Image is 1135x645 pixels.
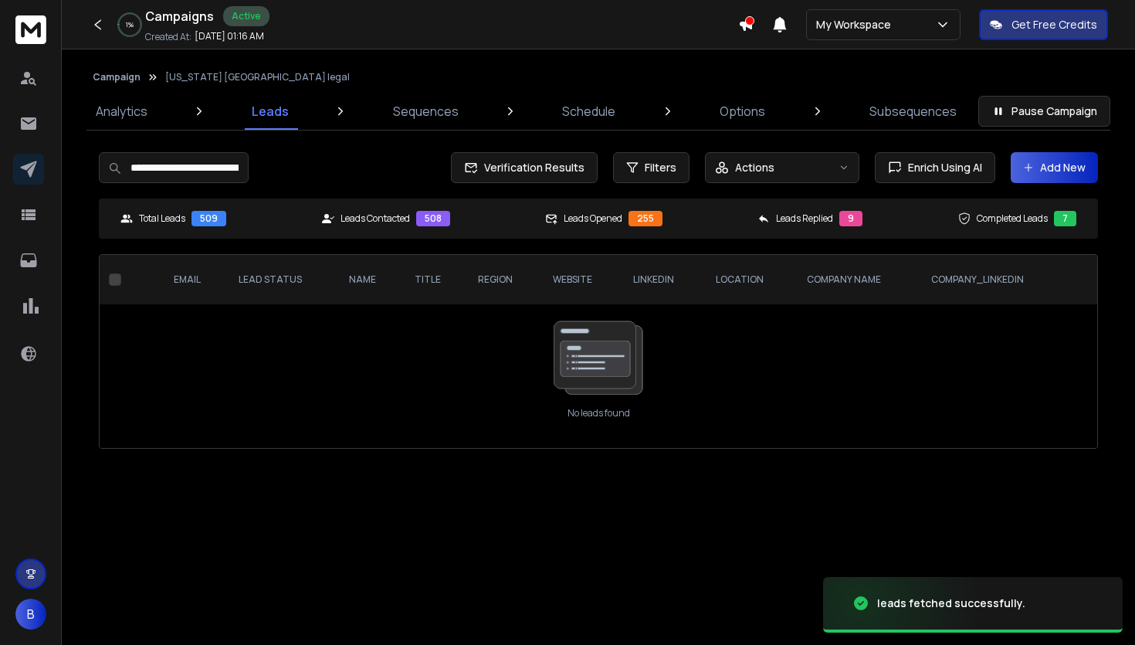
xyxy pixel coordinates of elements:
th: website [540,255,621,304]
div: 508 [416,211,450,226]
a: Options [710,93,774,130]
a: Analytics [86,93,157,130]
p: Total Leads [139,212,185,225]
p: Get Free Credits [1011,17,1097,32]
a: Sequences [384,93,468,130]
th: EMAIL [161,255,226,304]
p: Leads Opened [564,212,622,225]
button: Campaign [93,71,141,83]
p: Analytics [96,102,147,121]
button: Filters [613,152,689,183]
p: Schedule [562,102,615,121]
div: Active [223,6,269,26]
button: Add New [1011,152,1098,183]
p: Options [720,102,765,121]
th: company_linkedin [919,255,1066,304]
th: Region [466,255,540,304]
p: Leads Contacted [340,212,410,225]
p: Completed Leads [977,212,1048,225]
button: Pause Campaign [978,96,1110,127]
div: 255 [628,211,662,226]
p: Leads [252,102,289,121]
a: Subsequences [860,93,966,130]
span: Verification Results [478,160,584,175]
th: LinkedIn [621,255,703,304]
p: Subsequences [869,102,957,121]
div: 509 [191,211,226,226]
span: Enrich Using AI [902,160,982,175]
div: 7 [1054,211,1076,226]
p: 1 % [126,20,134,29]
th: LEAD STATUS [226,255,337,304]
p: [US_STATE] [GEOGRAPHIC_DATA] legal [165,71,350,83]
button: B [15,599,46,630]
p: No leads found [567,407,630,419]
a: Schedule [553,93,625,130]
div: 9 [839,211,862,226]
span: Filters [645,160,676,175]
p: Sequences [393,102,459,121]
button: Verification Results [451,152,598,183]
th: location [703,255,794,304]
th: Company Name [794,255,919,304]
h1: Campaigns [145,7,214,25]
p: [DATE] 01:16 AM [195,30,264,42]
div: leads fetched successfully. [877,596,1025,611]
button: Get Free Credits [979,9,1108,40]
a: Leads [242,93,298,130]
p: Actions [735,160,774,175]
th: NAME [337,255,401,304]
p: Created At: [145,31,191,43]
p: Leads Replied [776,212,833,225]
button: Enrich Using AI [875,152,995,183]
p: My Workspace [816,17,897,32]
th: title [402,255,466,304]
